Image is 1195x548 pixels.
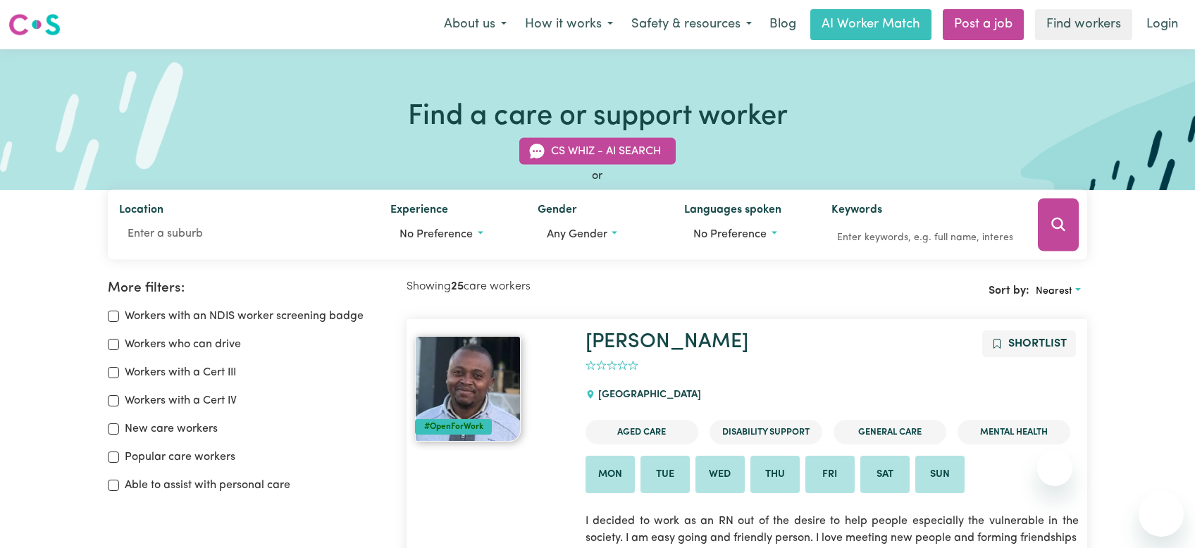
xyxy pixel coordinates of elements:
li: General Care [834,420,946,444]
li: Available on Fri [805,456,855,494]
h1: Find a care or support worker [408,100,788,134]
b: 25 [451,281,464,292]
button: Worker gender preference [538,221,662,248]
label: Workers with an NDIS worker screening badge [125,308,364,325]
button: Search [1038,199,1079,251]
span: Any gender [547,229,607,240]
span: No preference [693,229,767,240]
img: View Stephen's profile [415,336,521,442]
span: Sort by: [989,285,1029,297]
button: Worker language preferences [684,221,809,248]
iframe: Button to launch messaging window [1139,492,1184,537]
button: How it works [516,10,622,39]
li: Available on Wed [695,456,745,494]
a: AI Worker Match [810,9,931,40]
div: or [108,168,1086,185]
button: Add to shortlist [982,330,1076,357]
li: Available on Sat [860,456,910,494]
label: Popular care workers [125,449,235,466]
label: Location [119,201,163,221]
div: [GEOGRAPHIC_DATA] [586,376,710,414]
span: No preference [400,229,473,240]
a: Careseekers logo [8,8,61,41]
img: Careseekers logo [8,12,61,37]
li: Aged Care [586,420,698,444]
input: Enter a suburb [119,221,368,247]
li: Available on Thu [750,456,800,494]
div: #OpenForWork [415,419,492,435]
label: Experience [390,201,448,221]
li: Available on Sun [915,456,965,494]
input: Enter keywords, e.g. full name, interests [831,227,1018,249]
a: Find workers [1035,9,1132,40]
button: Sort search results [1029,280,1087,302]
label: Gender [538,201,577,221]
h2: Showing care workers [407,280,747,294]
button: Safety & resources [622,10,761,39]
li: Available on Mon [586,456,635,494]
button: CS Whiz - AI Search [519,138,676,165]
h2: More filters: [108,280,390,297]
li: Disability Support [710,420,822,444]
a: Blog [761,9,805,40]
button: About us [435,10,516,39]
li: Available on Tue [640,456,690,494]
div: add rating by typing an integer from 0 to 5 or pressing arrow keys [586,358,638,374]
label: Workers with a Cert III [125,364,236,381]
label: New care workers [125,421,218,437]
span: Nearest [1036,286,1072,297]
label: Keywords [831,201,882,221]
span: Shortlist [1008,338,1067,349]
label: Languages spoken [684,201,781,221]
a: Stephen#OpenForWork [415,336,568,442]
label: Workers with a Cert IV [125,392,237,409]
a: Login [1138,9,1187,40]
iframe: Close message [1037,451,1072,486]
a: [PERSON_NAME] [586,332,748,352]
label: Workers who can drive [125,336,241,353]
li: Mental Health [958,420,1070,444]
a: Post a job [943,9,1024,40]
button: Worker experience options [390,221,515,248]
label: Able to assist with personal care [125,477,290,494]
